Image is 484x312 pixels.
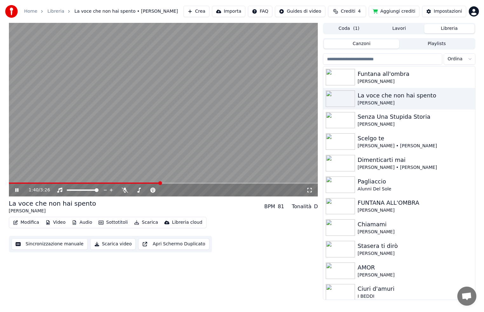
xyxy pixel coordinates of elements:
[90,238,136,250] button: Scarica video
[358,112,472,121] div: Senza Una Stupida Storia
[96,218,130,227] button: Sottotitoli
[374,24,424,33] button: Lavori
[358,8,361,15] span: 4
[358,250,472,257] div: [PERSON_NAME]
[9,208,96,214] div: [PERSON_NAME]
[422,6,466,17] button: Impostazioni
[172,219,202,226] div: Libreria cloud
[358,242,472,250] div: Stasera ti dirò
[358,186,472,192] div: Alunni Del Sole
[29,187,38,193] span: 1:40
[248,6,272,17] button: FAQ
[358,229,472,235] div: [PERSON_NAME]
[353,25,359,32] span: ( 1 )
[358,284,472,293] div: Ciuri d'amuri
[358,198,472,207] div: FUNTANA ALL'OMBRA
[275,6,325,17] button: Guides di video
[358,164,472,171] div: [PERSON_NAME] • [PERSON_NAME]
[358,263,472,272] div: AMOR
[11,238,88,250] button: Sincronizzazione manuale
[328,6,366,17] button: Crediti4
[358,143,472,149] div: [PERSON_NAME] • [PERSON_NAME]
[324,39,399,49] button: Canzoni
[358,100,472,106] div: [PERSON_NAME]
[43,218,68,227] button: Video
[47,8,64,15] a: Libreria
[358,121,472,128] div: [PERSON_NAME]
[358,293,472,300] div: I BEDDI
[10,218,42,227] button: Modifica
[264,203,275,210] div: BPM
[132,218,160,227] button: Scarica
[358,177,472,186] div: Pagliaccio
[24,8,37,15] a: Home
[358,134,472,143] div: Scelgo te
[324,24,374,33] button: Coda
[69,218,95,227] button: Audio
[212,6,245,17] button: Importa
[358,156,472,164] div: Dimenticarti mai
[369,6,419,17] button: Aggiungi crediti
[24,8,178,15] nav: breadcrumb
[183,6,209,17] button: Crea
[358,207,472,214] div: [PERSON_NAME]
[399,39,474,49] button: Playlists
[278,203,284,210] div: 81
[434,8,462,15] div: Impostazioni
[358,70,472,78] div: Funtana all'ombra
[448,56,463,62] span: Ordina
[29,187,44,193] div: /
[40,187,50,193] span: 3:26
[314,203,318,210] div: D
[457,287,476,306] div: Aprire la chat
[424,24,474,33] button: Libreria
[341,8,355,15] span: Crediti
[358,78,472,85] div: [PERSON_NAME]
[9,199,96,208] div: La voce che non hai spento
[358,272,472,278] div: [PERSON_NAME]
[358,220,472,229] div: Chiamami
[5,5,18,18] img: youka
[292,203,311,210] div: Tonalità
[74,8,178,15] span: La voce che non hai spento • [PERSON_NAME]
[138,238,209,250] button: Apri Schermo Duplicato
[358,91,472,100] div: La voce che non hai spento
